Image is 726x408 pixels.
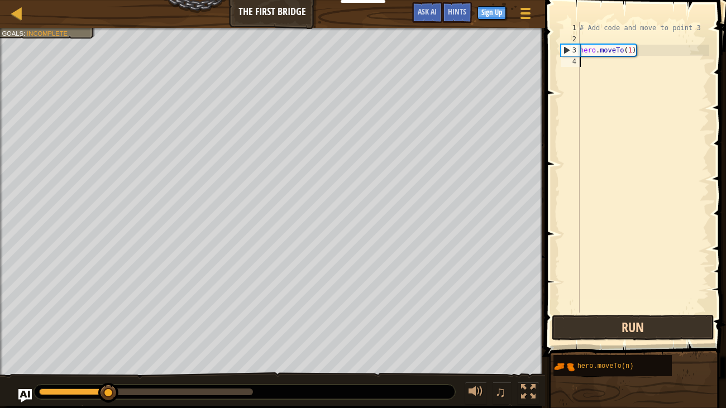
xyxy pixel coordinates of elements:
button: Toggle fullscreen [517,382,539,405]
img: portrait.png [553,356,575,377]
button: Adjust volume [465,382,487,405]
div: 1 [561,22,580,33]
button: ♫ [493,382,512,405]
span: Ask AI [418,6,437,17]
span: hero.moveTo(n) [577,362,634,370]
button: Run [552,315,714,340]
button: Ask AI [412,2,442,23]
button: Show game menu [512,2,539,28]
div: 2 [561,33,580,45]
button: Ask AI [18,389,32,402]
span: Hints [448,6,466,17]
button: Sign Up [477,6,506,20]
span: : [23,30,27,37]
div: 4 [561,56,580,67]
span: Goals [2,30,23,37]
div: 3 [561,45,580,56]
span: Incomplete [27,30,68,37]
span: ♫ [495,383,506,400]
